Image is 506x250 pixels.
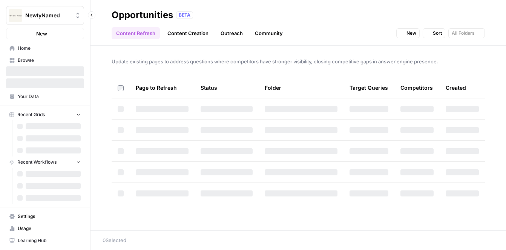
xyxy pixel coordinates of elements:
button: Recent Grids [6,109,84,120]
div: Opportunities [112,9,173,21]
button: Sort [423,28,445,38]
span: Usage [18,225,81,232]
a: Browse [6,54,84,66]
span: NewlyNamed [25,12,71,19]
span: Browse [18,57,81,64]
span: Learning Hub [18,237,81,244]
a: Learning Hub [6,235,84,247]
span: Home [18,45,81,52]
div: 0 Selected [103,236,494,244]
div: Competitors [400,77,433,98]
a: Home [6,42,84,54]
span: New [406,30,416,37]
button: Recent Workflows [6,156,84,168]
div: Folder [265,77,281,98]
a: Community [250,27,287,39]
a: Content Refresh [112,27,160,39]
img: NewlyNamed Logo [9,9,22,22]
span: Sort [433,30,442,37]
a: Settings [6,210,84,222]
button: Workspace: NewlyNamed [6,6,84,25]
div: Target Queries [350,77,388,98]
span: New [36,30,47,37]
button: New [6,28,84,39]
span: Update existing pages to address questions where competitors have stronger visibility, closing co... [112,58,485,65]
div: Created [446,77,466,98]
div: Status [201,77,217,98]
span: All Folders [452,30,475,37]
span: Recent Grids [17,111,45,118]
div: BETA [176,11,193,19]
span: Settings [18,213,81,220]
div: Page to Refresh [136,77,189,98]
span: Recent Workflows [17,159,57,166]
a: Content Creation [163,27,213,39]
a: Usage [6,222,84,235]
span: Your Data [18,93,81,100]
button: All Folders [448,28,485,38]
a: Outreach [216,27,247,39]
button: New [396,28,420,38]
a: Your Data [6,90,84,103]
